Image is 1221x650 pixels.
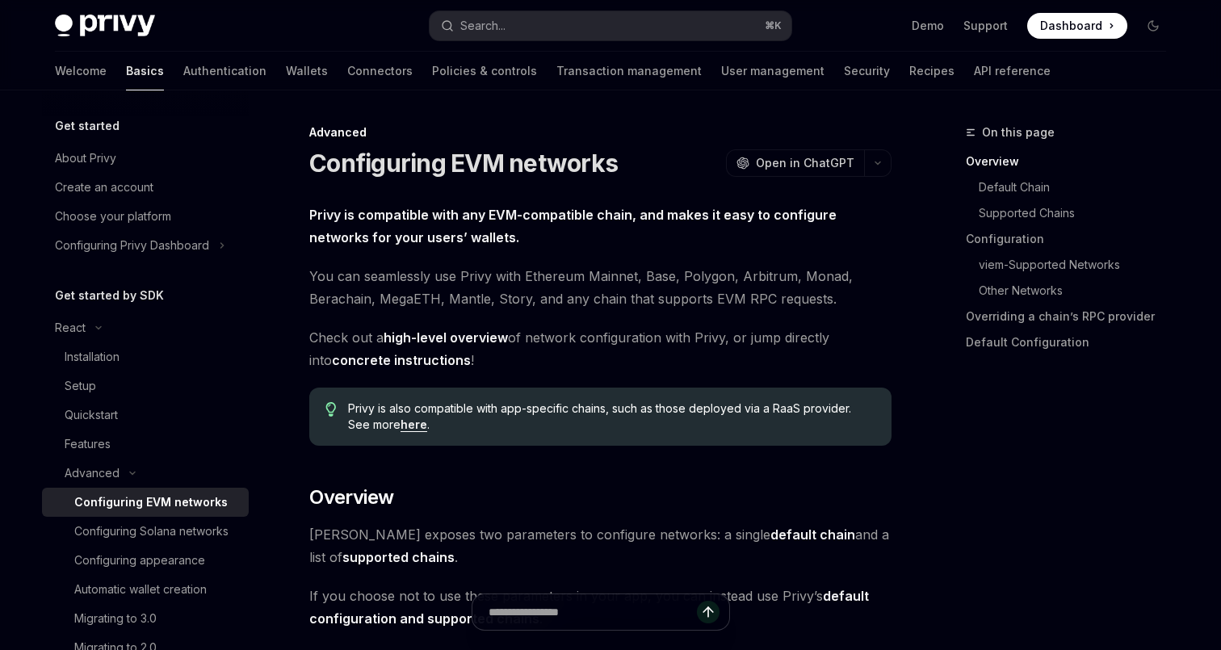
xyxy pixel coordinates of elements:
div: Configuring EVM networks [74,493,228,512]
a: Features [42,430,249,459]
div: Quickstart [65,405,118,425]
a: Basics [126,52,164,90]
a: Supported Chains [979,200,1179,226]
a: Setup [42,371,249,400]
div: About Privy [55,149,116,168]
a: Dashboard [1027,13,1127,39]
a: Choose your platform [42,202,249,231]
button: Send message [697,601,720,623]
div: Configuring appearance [74,551,205,570]
a: Installation [42,342,249,371]
a: Demo [912,18,944,34]
a: Configuring appearance [42,546,249,575]
span: Overview [309,484,393,510]
strong: default chain [770,526,855,543]
div: Installation [65,347,120,367]
button: Search...⌘K [430,11,791,40]
a: Overview [966,149,1179,174]
a: concrete instructions [332,352,471,369]
a: Transaction management [556,52,702,90]
div: Choose your platform [55,207,171,226]
span: Check out a of network configuration with Privy, or jump directly into ! [309,326,892,371]
span: Privy is also compatible with app-specific chains, such as those deployed via a RaaS provider. Se... [348,400,875,433]
a: Quickstart [42,400,249,430]
a: supported chains [342,549,455,566]
span: [PERSON_NAME] exposes two parameters to configure networks: a single and a list of . [309,523,892,568]
span: ⌘ K [765,19,782,32]
a: API reference [974,52,1051,90]
a: default chain [770,526,855,543]
a: Authentication [183,52,266,90]
a: Overriding a chain’s RPC provider [966,304,1179,329]
img: dark logo [55,15,155,37]
h5: Get started by SDK [55,286,164,305]
a: Other Networks [979,278,1179,304]
div: Migrating to 3.0 [74,609,157,628]
a: Policies & controls [432,52,537,90]
div: Configuring Privy Dashboard [55,236,209,255]
a: Create an account [42,173,249,202]
strong: Privy is compatible with any EVM-compatible chain, and makes it easy to configure networks for yo... [309,207,837,245]
div: Setup [65,376,96,396]
div: Advanced [65,463,120,483]
div: Search... [460,16,506,36]
button: Open in ChatGPT [726,149,864,177]
span: You can seamlessly use Privy with Ethereum Mainnet, Base, Polygon, Arbitrum, Monad, Berachain, Me... [309,265,892,310]
a: Recipes [909,52,955,90]
a: Configuration [966,226,1179,252]
a: Welcome [55,52,107,90]
h5: Get started [55,116,120,136]
a: Default Chain [979,174,1179,200]
span: On this page [982,123,1055,142]
a: Default Configuration [966,329,1179,355]
a: Configuring Solana networks [42,517,249,546]
span: Open in ChatGPT [756,155,854,171]
div: Create an account [55,178,153,197]
a: viem-Supported Networks [979,252,1179,278]
a: User management [721,52,824,90]
div: React [55,318,86,338]
a: here [401,417,427,432]
a: Connectors [347,52,413,90]
div: Features [65,434,111,454]
a: Configuring EVM networks [42,488,249,517]
a: Support [963,18,1008,34]
a: Security [844,52,890,90]
svg: Tip [325,402,337,417]
button: Toggle dark mode [1140,13,1166,39]
a: Automatic wallet creation [42,575,249,604]
span: If you choose not to use these parameters in your app, you can instead use Privy’s . [309,585,892,630]
span: Dashboard [1040,18,1102,34]
div: Configuring Solana networks [74,522,229,541]
strong: supported chains [342,549,455,565]
div: Automatic wallet creation [74,580,207,599]
a: high-level overview [384,329,508,346]
a: Migrating to 3.0 [42,604,249,633]
div: Advanced [309,124,892,140]
a: About Privy [42,144,249,173]
h1: Configuring EVM networks [309,149,618,178]
a: Wallets [286,52,328,90]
